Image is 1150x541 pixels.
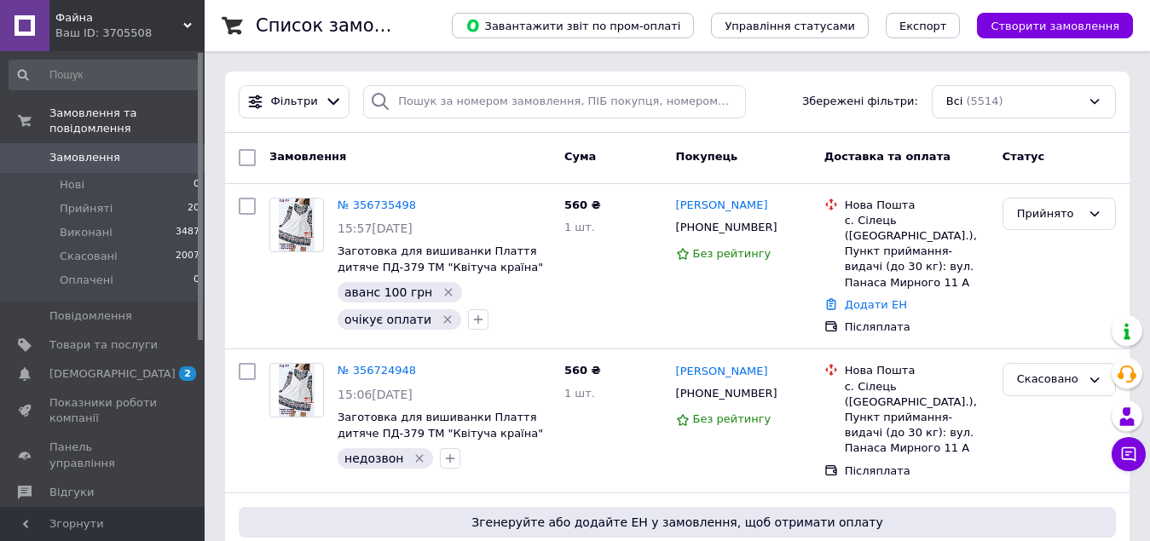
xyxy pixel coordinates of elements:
[49,308,132,324] span: Повідомлення
[452,13,694,38] button: Завантажити звіт по пром-оплаті
[194,273,199,288] span: 0
[725,20,855,32] span: Управління статусами
[338,222,413,235] span: 15:57[DATE]
[60,249,118,264] span: Скасовані
[824,150,951,163] span: Доставка та оплата
[676,364,768,380] a: [PERSON_NAME]
[338,199,416,211] a: № 356735498
[256,15,429,36] h1: Список замовлень
[338,245,543,273] a: Заготовка для вишиванки Плаття дитяче ПД-379 ТМ "Квітуча країна"
[344,313,431,326] span: очікує оплати
[977,13,1133,38] button: Створити замовлення
[442,285,455,299] svg: Видалити мітку
[269,198,324,252] a: Фото товару
[60,225,113,240] span: Виконані
[60,273,113,288] span: Оплачені
[49,366,176,382] span: [DEMOGRAPHIC_DATA]
[845,298,907,311] a: Додати ЕН
[564,221,595,233] span: 1 шт.
[269,150,346,163] span: Замовлення
[564,387,595,400] span: 1 шт.
[49,337,158,353] span: Товари та послуги
[673,216,781,239] div: [PHONE_NUMBER]
[338,364,416,377] a: № 356724948
[886,13,961,38] button: Експорт
[179,366,196,381] span: 2
[338,411,543,440] a: Заготовка для вишиванки Плаття дитяче ПД-379 ТМ "Квітуча країна"
[55,10,183,26] span: Файна
[991,20,1119,32] span: Створити замовлення
[60,177,84,193] span: Нові
[1112,437,1146,471] button: Чат з покупцем
[845,379,989,457] div: с. Сілець ([GEOGRAPHIC_DATA].), Пункт приймання-видачі (до 30 кг): вул. Панаса Мирного 11 А
[49,440,158,470] span: Панель управління
[246,514,1109,531] span: Згенеруйте або додайте ЕН у замовлення, щоб отримати оплату
[344,285,432,299] span: аванс 100 грн
[676,150,738,163] span: Покупець
[946,94,963,110] span: Всі
[465,18,680,33] span: Завантажити звіт по пром-оплаті
[845,463,989,479] div: Післяплата
[176,225,199,240] span: 3487
[845,213,989,291] div: с. Сілець ([GEOGRAPHIC_DATA].), Пункт приймання-видачі (до 30 кг): вул. Панаса Мирного 11 А
[49,485,94,500] span: Відгуки
[49,150,120,165] span: Замовлення
[899,20,947,32] span: Експорт
[413,452,426,465] svg: Видалити мітку
[49,395,158,426] span: Показники роботи компанії
[279,364,315,417] img: Фото товару
[673,383,781,405] div: [PHONE_NUMBER]
[441,313,454,326] svg: Видалити мітку
[711,13,869,38] button: Управління статусами
[188,201,199,216] span: 20
[176,249,199,264] span: 2007
[845,319,989,335] div: Післяплата
[338,388,413,401] span: 15:06[DATE]
[1017,205,1081,223] div: Прийнято
[49,106,205,136] span: Замовлення та повідомлення
[60,201,113,216] span: Прийняті
[693,412,771,425] span: Без рейтингу
[676,198,768,214] a: [PERSON_NAME]
[363,85,745,118] input: Пошук за номером замовлення, ПІБ покупця, номером телефону, Email, номером накладної
[845,198,989,213] div: Нова Пошта
[9,60,201,90] input: Пошук
[966,95,1003,107] span: (5514)
[344,452,403,465] span: недозвон
[55,26,205,41] div: Ваш ID: 3705508
[279,199,315,251] img: Фото товару
[693,247,771,260] span: Без рейтингу
[564,199,601,211] span: 560 ₴
[845,363,989,378] div: Нова Пошта
[564,150,596,163] span: Cума
[271,94,318,110] span: Фільтри
[1003,150,1045,163] span: Статус
[269,363,324,417] a: Фото товару
[194,177,199,193] span: 0
[1017,371,1081,388] div: Скасовано
[960,19,1133,32] a: Створити замовлення
[802,94,918,110] span: Збережені фільтри:
[564,364,601,377] span: 560 ₴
